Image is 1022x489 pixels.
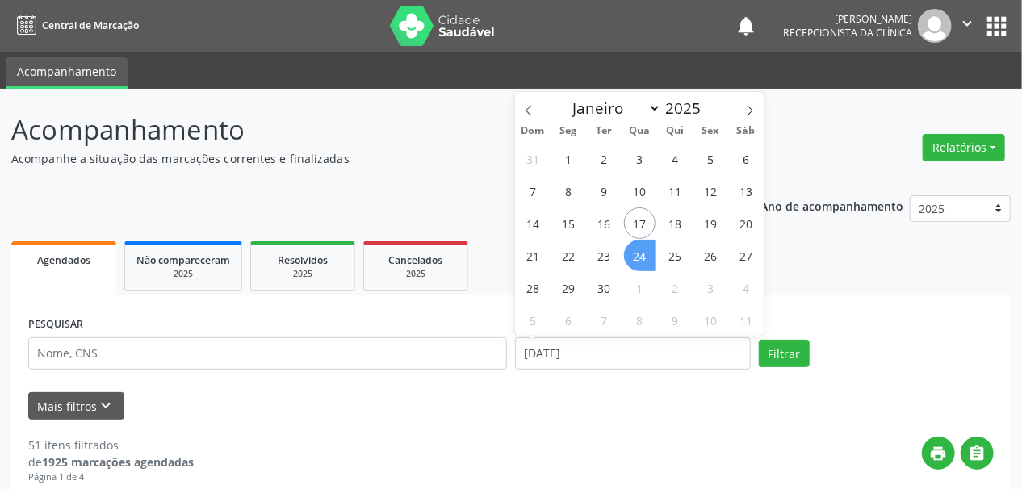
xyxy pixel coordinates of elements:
[730,207,761,239] span: Setembro 20, 2025
[517,304,549,336] span: Outubro 5, 2025
[661,98,714,119] input: Year
[730,304,761,336] span: Outubro 11, 2025
[517,175,549,207] span: Setembro 7, 2025
[517,143,549,174] span: Agosto 31, 2025
[588,240,620,271] span: Setembro 23, 2025
[517,240,549,271] span: Setembro 21, 2025
[136,253,230,267] span: Não compareceram
[660,143,691,174] span: Setembro 4, 2025
[961,437,994,470] button: 
[564,97,661,119] select: Month
[730,175,761,207] span: Setembro 13, 2025
[735,15,757,37] button: notifications
[389,253,443,267] span: Cancelados
[551,126,586,136] span: Seg
[730,272,761,303] span: Outubro 4, 2025
[624,207,656,239] span: Setembro 17, 2025
[553,240,584,271] span: Setembro 22, 2025
[923,134,1005,161] button: Relatórios
[728,126,764,136] span: Sáb
[695,240,727,271] span: Setembro 26, 2025
[553,272,584,303] span: Setembro 29, 2025
[262,268,343,280] div: 2025
[730,240,761,271] span: Setembro 27, 2025
[783,12,912,26] div: [PERSON_NAME]
[783,26,912,40] span: Recepcionista da clínica
[759,340,810,367] button: Filtrar
[586,126,622,136] span: Ter
[553,304,584,336] span: Outubro 6, 2025
[515,337,751,370] input: Selecione um intervalo
[930,445,948,462] i: print
[588,272,620,303] span: Setembro 30, 2025
[969,445,986,462] i: 
[28,453,194,470] div: de
[136,268,230,280] div: 2025
[660,207,691,239] span: Setembro 18, 2025
[982,12,1011,40] button: apps
[42,19,139,32] span: Central de Marcação
[98,397,115,415] i: keyboard_arrow_down
[517,272,549,303] span: Setembro 28, 2025
[952,9,982,43] button: 
[624,272,656,303] span: Outubro 1, 2025
[28,392,124,420] button: Mais filtroskeyboard_arrow_down
[660,240,691,271] span: Setembro 25, 2025
[657,126,693,136] span: Qui
[517,207,549,239] span: Setembro 14, 2025
[624,143,656,174] span: Setembro 3, 2025
[624,304,656,336] span: Outubro 8, 2025
[375,268,456,280] div: 2025
[28,437,194,453] div: 51 itens filtrados
[42,454,194,470] strong: 1925 marcações agendadas
[588,143,620,174] span: Setembro 2, 2025
[588,207,620,239] span: Setembro 16, 2025
[553,175,584,207] span: Setembro 8, 2025
[695,143,727,174] span: Setembro 5, 2025
[6,57,128,89] a: Acompanhamento
[28,470,194,484] div: Página 1 de 4
[695,272,727,303] span: Outubro 3, 2025
[11,12,139,39] a: Central de Marcação
[278,253,328,267] span: Resolvidos
[660,304,691,336] span: Outubro 9, 2025
[553,207,584,239] span: Setembro 15, 2025
[660,175,691,207] span: Setembro 11, 2025
[761,195,904,215] p: Ano de acompanhamento
[588,304,620,336] span: Outubro 7, 2025
[553,143,584,174] span: Setembro 1, 2025
[11,150,711,167] p: Acompanhe a situação das marcações correntes e finalizadas
[695,207,727,239] span: Setembro 19, 2025
[958,15,976,32] i: 
[37,253,90,267] span: Agendados
[11,110,711,150] p: Acompanhamento
[695,304,727,336] span: Outubro 10, 2025
[624,175,656,207] span: Setembro 10, 2025
[28,337,507,370] input: Nome, CNS
[693,126,728,136] span: Sex
[588,175,620,207] span: Setembro 9, 2025
[624,240,656,271] span: Setembro 24, 2025
[922,437,955,470] button: print
[660,272,691,303] span: Outubro 2, 2025
[730,143,761,174] span: Setembro 6, 2025
[622,126,657,136] span: Qua
[28,312,83,337] label: PESQUISAR
[918,9,952,43] img: img
[695,175,727,207] span: Setembro 12, 2025
[515,126,551,136] span: Dom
